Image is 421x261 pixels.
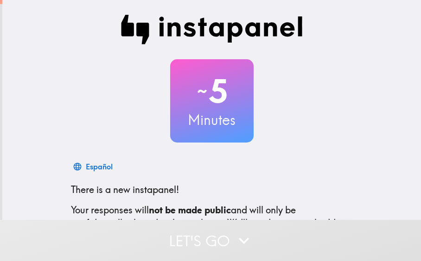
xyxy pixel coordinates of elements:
b: not be made public [149,204,231,216]
button: Español [71,157,116,176]
h3: Minutes [170,110,254,130]
span: ~ [196,77,209,105]
span: There is a new instapanel! [71,184,179,195]
h2: 5 [170,72,254,110]
img: Instapanel [121,15,303,44]
p: Your responses will and will only be confidentially shared with our clients. We'll need your emai... [71,204,353,242]
div: Español [86,160,113,173]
